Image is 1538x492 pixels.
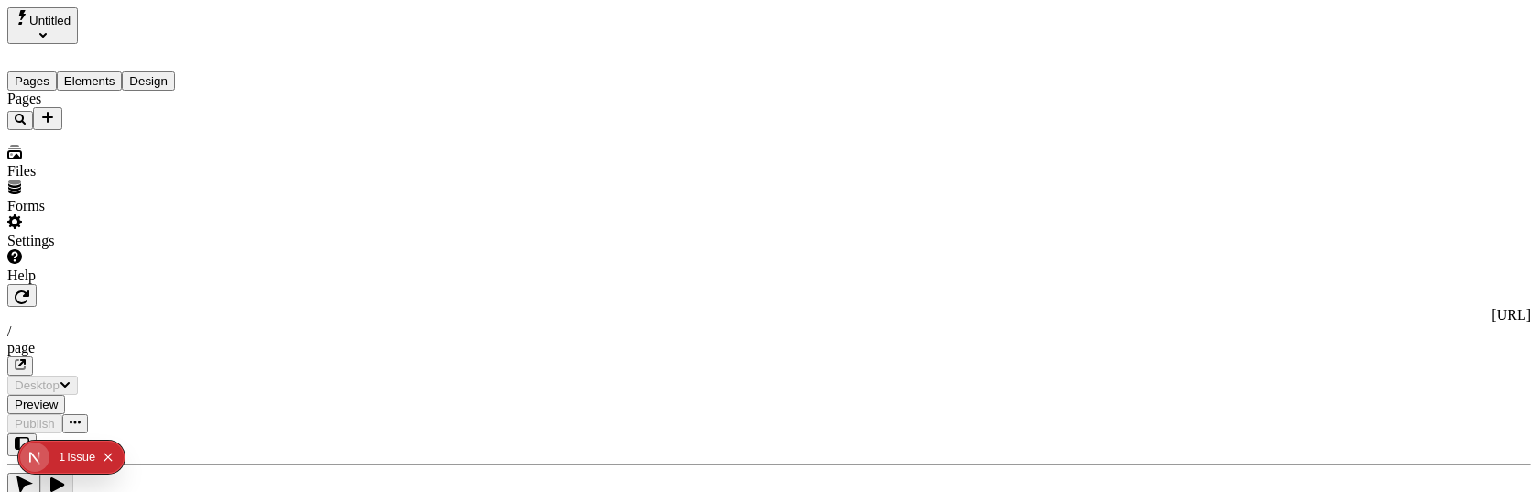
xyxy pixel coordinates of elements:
[7,233,227,249] div: Settings
[33,107,62,130] button: Add new
[7,91,227,107] div: Pages
[7,7,78,44] button: Select site
[7,414,62,433] button: Publish
[7,376,78,395] button: Desktop
[7,323,1531,340] div: /
[122,71,175,91] button: Design
[15,378,60,392] span: Desktop
[7,198,227,214] div: Forms
[7,307,1531,323] div: [URL]
[7,163,227,180] div: Files
[15,417,55,431] span: Publish
[7,340,1531,356] div: page
[7,71,57,91] button: Pages
[57,71,123,91] button: Elements
[7,395,65,414] button: Preview
[7,268,227,284] div: Help
[29,14,71,27] span: Untitled
[15,398,58,411] span: Preview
